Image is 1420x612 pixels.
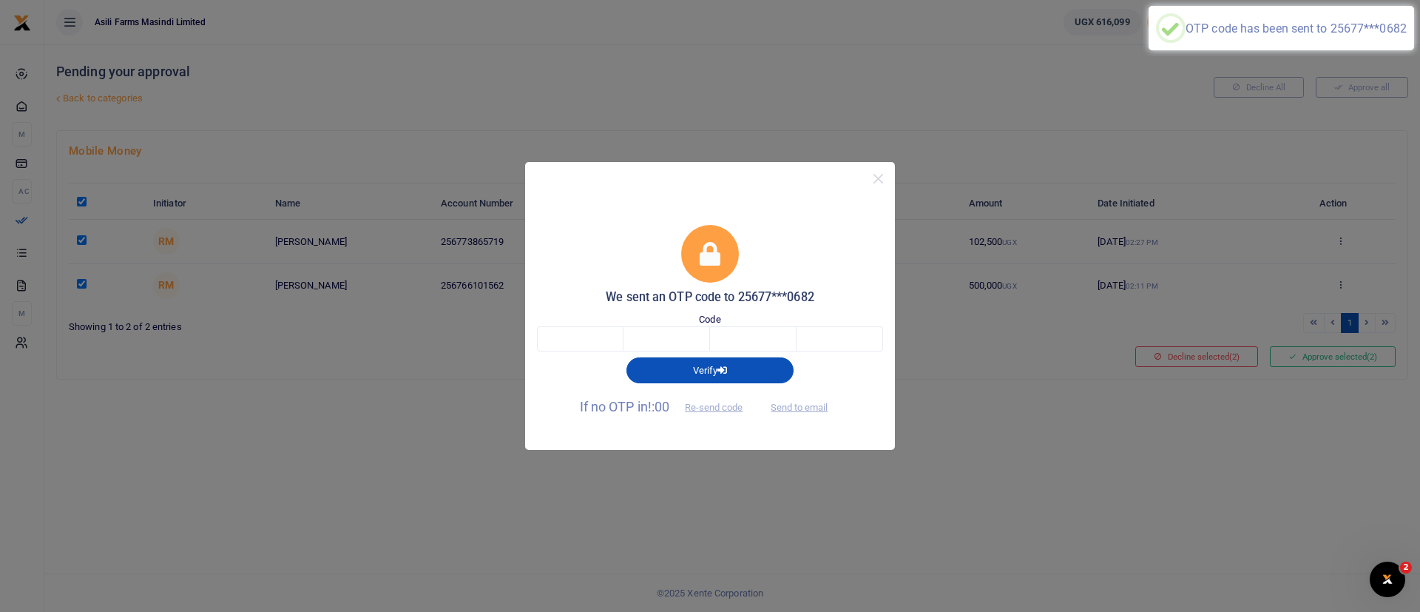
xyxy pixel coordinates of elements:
label: Code [699,312,720,327]
span: 2 [1400,562,1412,574]
iframe: Intercom live chat [1370,562,1405,597]
button: Verify [626,357,794,383]
span: If no OTP in [580,399,756,414]
div: OTP code has been sent to 25677***0682 [1186,21,1407,36]
h5: We sent an OTP code to 25677***0682 [537,290,883,305]
span: !:00 [648,399,669,414]
button: Close [868,168,889,189]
